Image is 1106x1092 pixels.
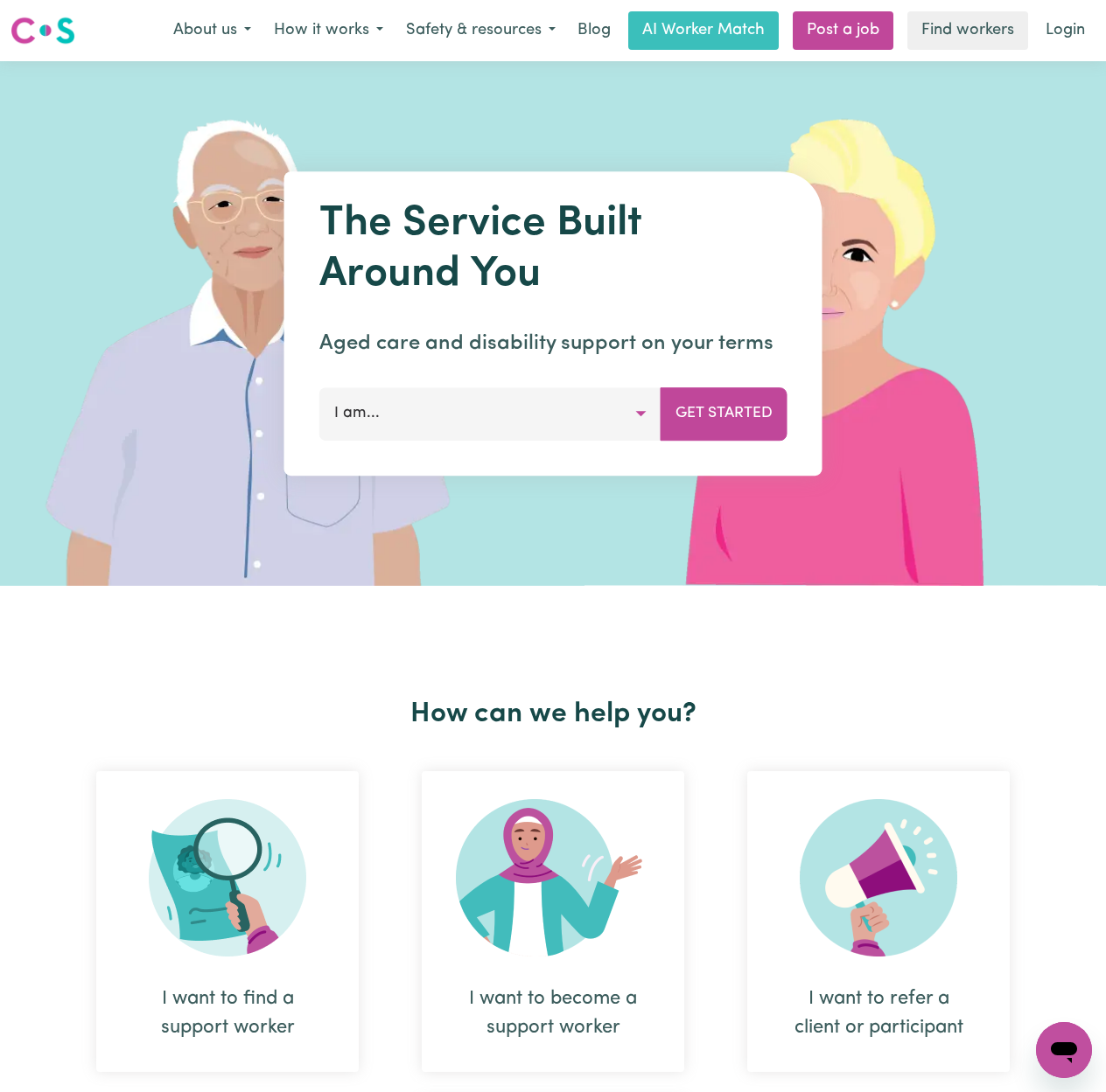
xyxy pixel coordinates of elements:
button: Safety & resources [395,12,567,49]
img: Careseekers logo [10,15,75,46]
img: Become Worker [456,799,650,956]
iframe: Button to launch messaging window [1036,1022,1092,1078]
div: I want to refer a client or participant [747,771,1010,1072]
img: Search [149,799,306,956]
button: How it works [262,12,395,49]
div: I want to refer a client or participant [789,984,968,1042]
img: Refer [800,799,957,956]
h2: How can we help you? [65,698,1041,731]
a: Blog [567,11,621,50]
div: I want to find a support worker [138,984,317,1042]
div: I want to find a support worker [96,771,359,1072]
button: I am... [319,387,661,440]
a: Post a job [793,11,893,50]
a: AI Worker Match [628,11,779,50]
a: Login [1035,11,1095,50]
div: I want to become a support worker [422,771,684,1072]
button: About us [162,12,262,49]
button: Get Started [661,387,787,440]
h1: The Service Built Around You [319,199,787,300]
div: I want to become a support worker [464,984,642,1042]
p: Aged care and disability support on your terms [319,328,787,359]
a: Careseekers logo [10,10,75,51]
a: Find workers [907,11,1028,50]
